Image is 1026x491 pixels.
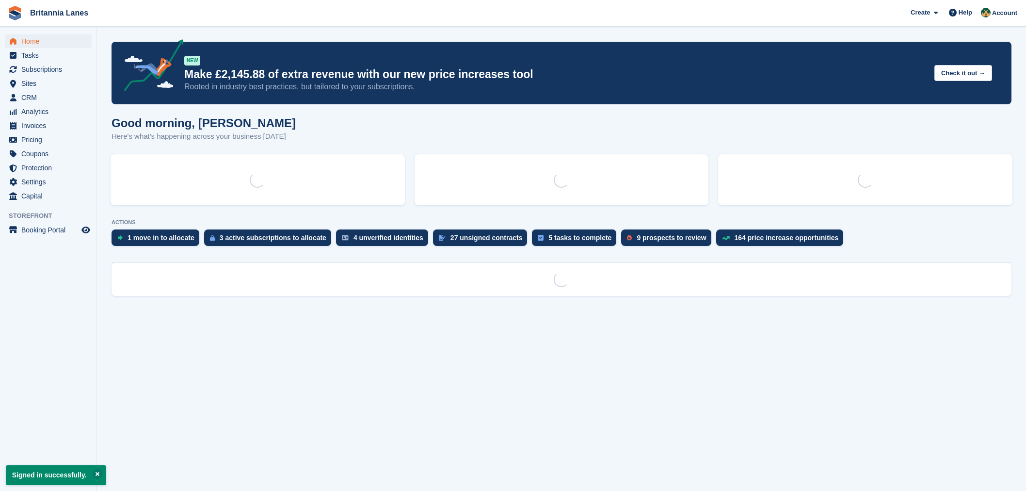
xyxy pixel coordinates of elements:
[637,234,706,242] div: 9 prospects to review
[716,229,849,251] a: 164 price increase opportunities
[210,235,215,241] img: active_subscription_to_allocate_icon-d502201f5373d7db506a760aba3b589e785aa758c864c3986d89f69b8ff3...
[112,229,204,251] a: 1 move in to allocate
[112,131,296,142] p: Here's what's happening across your business [DATE]
[5,189,92,203] a: menu
[21,105,80,118] span: Analytics
[934,65,992,81] button: Check it out →
[336,229,433,251] a: 4 unverified identities
[117,235,123,241] img: move_ins_to_allocate_icon-fdf77a2bb77ea45bf5b3d319d69a93e2d87916cf1d5bf7949dd705db3b84f3ca.svg
[21,34,80,48] span: Home
[959,8,972,17] span: Help
[5,49,92,62] a: menu
[5,105,92,118] a: menu
[5,63,92,76] a: menu
[911,8,930,17] span: Create
[450,234,523,242] div: 27 unsigned contracts
[112,219,1011,226] p: ACTIONS
[5,34,92,48] a: menu
[532,229,621,251] a: 5 tasks to complete
[5,119,92,132] a: menu
[342,235,349,241] img: verify_identity-adf6edd0f0f0b5bbfe63781bf79b02c33cf7c696d77639b501bdc392416b5a36.svg
[21,147,80,161] span: Coupons
[184,82,927,92] p: Rooted in industry best practices, but tailored to your subscriptions.
[220,234,326,242] div: 3 active subscriptions to allocate
[548,234,611,242] div: 5 tasks to complete
[439,235,446,241] img: contract_signature_icon-13c848040528278c33f63329250d36e43548de30e8caae1d1a13099fd9432cc5.svg
[21,119,80,132] span: Invoices
[981,8,991,17] img: Nathan Kellow
[21,77,80,90] span: Sites
[722,236,730,240] img: price_increase_opportunities-93ffe204e8149a01c8c9dc8f82e8f89637d9d84a8eef4429ea346261dce0b2c0.svg
[26,5,92,21] a: Britannia Lanes
[116,39,184,95] img: price-adjustments-announcement-icon-8257ccfd72463d97f412b2fc003d46551f7dbcb40ab6d574587a9cd5c0d94...
[5,133,92,147] a: menu
[80,224,92,236] a: Preview store
[21,133,80,147] span: Pricing
[21,223,80,237] span: Booking Portal
[184,67,927,82] p: Make £2,145.88 of extra revenue with our new price increases tool
[112,116,296,130] h1: Good morning, [PERSON_NAME]
[21,161,80,175] span: Protection
[627,235,632,241] img: prospect-51fa495bee0391a8d652442698ab0144808aea92771e9ea1ae160a38d050c398.svg
[735,234,839,242] div: 164 price increase opportunities
[6,465,106,485] p: Signed in successfully.
[992,8,1017,18] span: Account
[184,56,200,65] div: NEW
[621,229,716,251] a: 9 prospects to review
[5,223,92,237] a: menu
[5,91,92,104] a: menu
[353,234,423,242] div: 4 unverified identities
[21,175,80,189] span: Settings
[21,91,80,104] span: CRM
[21,63,80,76] span: Subscriptions
[5,77,92,90] a: menu
[21,49,80,62] span: Tasks
[5,175,92,189] a: menu
[538,235,544,241] img: task-75834270c22a3079a89374b754ae025e5fb1db73e45f91037f5363f120a921f8.svg
[5,147,92,161] a: menu
[128,234,194,242] div: 1 move in to allocate
[433,229,532,251] a: 27 unsigned contracts
[8,6,22,20] img: stora-icon-8386f47178a22dfd0bd8f6a31ec36ba5ce8667c1dd55bd0f319d3a0aa187defe.svg
[204,229,336,251] a: 3 active subscriptions to allocate
[9,211,96,221] span: Storefront
[21,189,80,203] span: Capital
[5,161,92,175] a: menu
